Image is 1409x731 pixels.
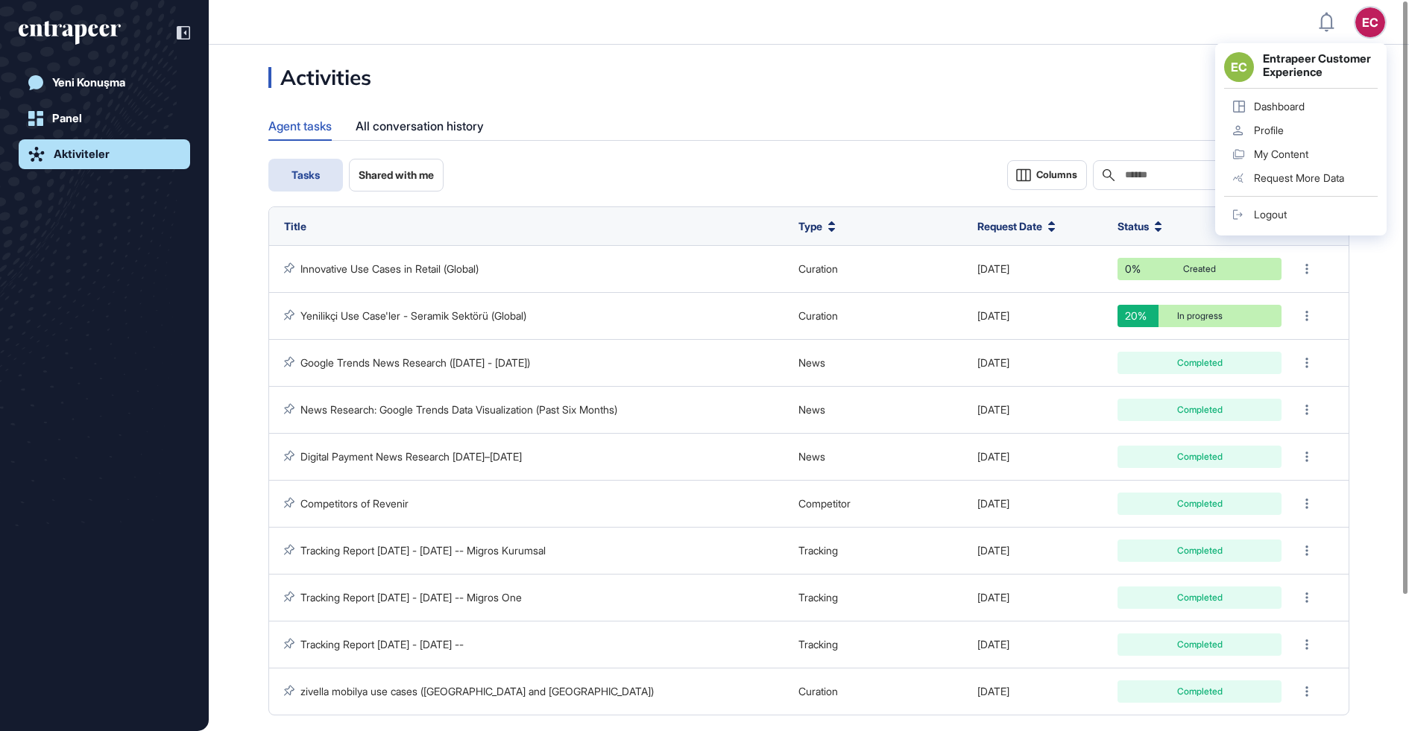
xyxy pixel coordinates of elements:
[1129,687,1270,696] div: Completed
[798,218,822,234] span: Type
[1118,218,1162,234] button: Status
[300,309,526,322] a: Yenilikçi Use Case'ler - Seramik Sektörü (Global)
[798,591,838,604] span: Tracking
[300,544,546,557] a: Tracking Report [DATE] - [DATE] -- Migros Kurumsal
[349,159,444,192] button: Shared with me
[268,67,371,88] div: Activities
[798,450,825,463] span: News
[1129,311,1270,320] div: In progress
[54,148,110,161] div: Aktiviteler
[977,591,1009,604] span: [DATE]
[359,169,434,181] span: Shared with me
[19,139,190,169] a: Aktiviteler
[284,220,306,232] span: Title
[977,218,1056,234] button: Request Date
[798,497,851,510] span: Competitor
[977,497,1009,510] span: [DATE]
[1118,305,1159,327] div: 20%
[268,159,343,192] button: Tasks
[1007,160,1087,190] button: Columns
[1129,452,1270,461] div: Completed
[798,356,825,369] span: News
[1355,7,1385,37] button: EC
[300,356,530,369] a: Google Trends News Research ([DATE] - [DATE])
[977,685,1009,697] span: [DATE]
[977,638,1009,651] span: [DATE]
[1129,640,1270,649] div: Completed
[1118,218,1149,234] span: Status
[300,450,522,463] a: Digital Payment News Research [DATE]–[DATE]
[52,112,82,125] div: Panel
[798,638,838,651] span: Tracking
[798,403,825,416] span: News
[1129,593,1270,602] div: Completed
[300,497,409,510] a: Competitors of Revenir
[977,544,1009,557] span: [DATE]
[300,262,479,275] a: Innovative Use Cases in Retail (Global)
[977,450,1009,463] span: [DATE]
[977,218,1042,234] span: Request Date
[19,21,121,45] div: entrapeer-logo
[1129,499,1270,508] div: Completed
[19,104,190,133] a: Panel
[977,356,1009,369] span: [DATE]
[1129,405,1270,414] div: Completed
[300,403,617,416] a: News Research: Google Trends Data Visualization (Past Six Months)
[300,685,654,697] a: zivella mobilya use cases ([GEOGRAPHIC_DATA] and [GEOGRAPHIC_DATA])
[798,309,838,322] span: Curation
[52,76,125,89] div: Yeni Konuşma
[798,685,838,697] span: Curation
[977,403,1009,416] span: [DATE]
[977,309,1009,322] span: [DATE]
[798,218,836,234] button: Type
[356,112,484,141] div: All conversation history
[300,638,464,651] a: Tracking Report [DATE] - [DATE] --
[798,262,838,275] span: Curation
[977,262,1009,275] span: [DATE]
[1118,258,1159,280] div: 0%
[300,591,522,604] a: Tracking Report [DATE] - [DATE] -- Migros One
[1129,265,1270,273] div: Created
[798,544,838,557] span: Tracking
[1129,546,1270,555] div: Completed
[1129,358,1270,367] div: Completed
[1036,169,1077,180] span: Columns
[291,169,320,181] span: Tasks
[268,112,332,139] div: Agent tasks
[19,68,190,98] a: Yeni Konuşma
